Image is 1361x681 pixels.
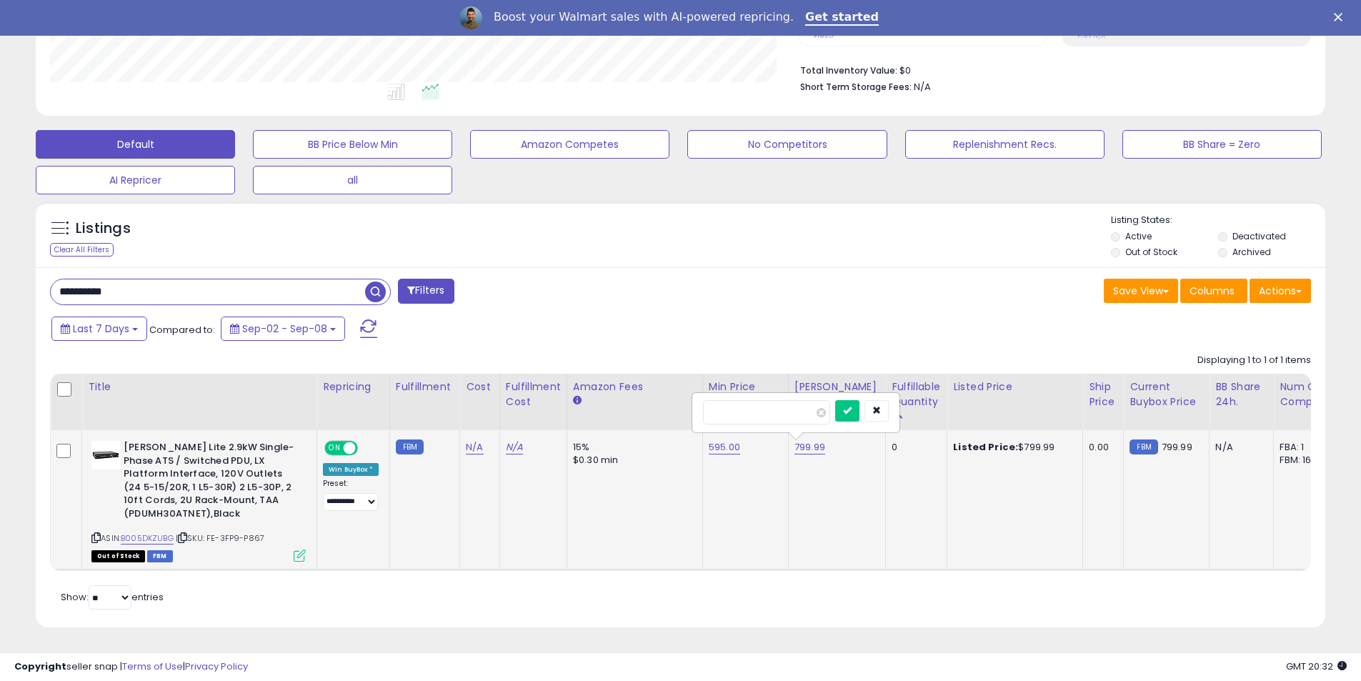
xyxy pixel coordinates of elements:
[1089,379,1117,409] div: Ship Price
[892,441,936,454] div: 0
[573,454,692,467] div: $0.30 min
[892,379,941,409] div: Fulfillable Quantity
[1130,439,1157,454] small: FBM
[1111,214,1325,227] p: Listing States:
[466,440,483,454] a: N/A
[73,322,129,336] span: Last 7 Days
[124,441,297,524] b: [PERSON_NAME] Lite 2.9kW Single-Phase ATS / Switched PDU, LX Platform Interface, 120V Outlets (24...
[61,590,164,604] span: Show: entries
[709,379,782,394] div: Min Price
[396,379,454,394] div: Fulfillment
[1125,246,1177,258] label: Out of Stock
[1334,13,1348,21] div: Close
[1232,230,1286,242] label: Deactivated
[687,130,887,159] button: No Competitors
[396,439,424,454] small: FBM
[51,317,147,341] button: Last 7 Days
[1232,246,1271,258] label: Archived
[14,660,66,673] strong: Copyright
[91,441,306,560] div: ASIN:
[470,130,669,159] button: Amazon Competes
[122,660,183,673] a: Terms of Use
[1077,31,1105,40] small: Prev: N/A
[1215,441,1262,454] div: N/A
[1197,354,1311,367] div: Displaying 1 to 1 of 1 items
[814,31,834,40] small: Prev: 0
[356,442,379,454] span: OFF
[147,550,173,562] span: FBM
[459,6,482,29] img: Profile image for Adrian
[76,219,131,239] h5: Listings
[800,64,897,76] b: Total Inventory Value:
[221,317,345,341] button: Sep-02 - Sep-08
[149,323,215,337] span: Compared to:
[36,130,235,159] button: Default
[1215,379,1267,409] div: BB Share 24h.
[794,440,825,454] a: 799.99
[573,379,697,394] div: Amazon Fees
[1125,230,1152,242] label: Active
[506,379,561,409] div: Fulfillment Cost
[1089,441,1112,454] div: 0.00
[1280,441,1327,454] div: FBA: 1
[573,441,692,454] div: 15%
[1122,130,1322,159] button: BB Share = Zero
[794,379,879,394] div: [PERSON_NAME]
[1280,454,1327,467] div: FBM: 16
[176,532,264,544] span: | SKU: FE-3FP9-P867
[494,10,794,24] div: Boost your Walmart sales with AI-powered repricing.
[466,379,494,394] div: Cost
[88,379,311,394] div: Title
[1180,279,1247,303] button: Columns
[1286,660,1347,673] span: 2025-09-17 20:32 GMT
[905,130,1105,159] button: Replenishment Recs.
[50,243,114,257] div: Clear All Filters
[253,130,452,159] button: BB Price Below Min
[953,379,1077,394] div: Listed Price
[91,441,120,469] img: 41PN8OYpRbL._SL40_.jpg
[185,660,248,673] a: Privacy Policy
[573,394,582,407] small: Amazon Fees.
[323,479,379,511] div: Preset:
[1280,379,1332,409] div: Num of Comp.
[326,442,344,454] span: ON
[709,440,740,454] a: 595.00
[953,441,1072,454] div: $799.99
[253,166,452,194] button: all
[242,322,327,336] span: Sep-02 - Sep-08
[323,463,379,476] div: Win BuyBox *
[506,440,523,454] a: N/A
[914,80,931,94] span: N/A
[121,532,174,545] a: B005DKZUBG
[398,279,454,304] button: Filters
[800,61,1300,78] li: $0
[1130,379,1203,409] div: Current Buybox Price
[1104,279,1178,303] button: Save View
[805,10,879,26] a: Get started
[36,166,235,194] button: AI Repricer
[1162,440,1192,454] span: 799.99
[800,81,912,93] b: Short Term Storage Fees:
[953,440,1018,454] b: Listed Price:
[1250,279,1311,303] button: Actions
[323,379,384,394] div: Repricing
[91,550,145,562] span: All listings that are currently out of stock and unavailable for purchase on Amazon
[14,660,248,674] div: seller snap | |
[1190,284,1235,298] span: Columns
